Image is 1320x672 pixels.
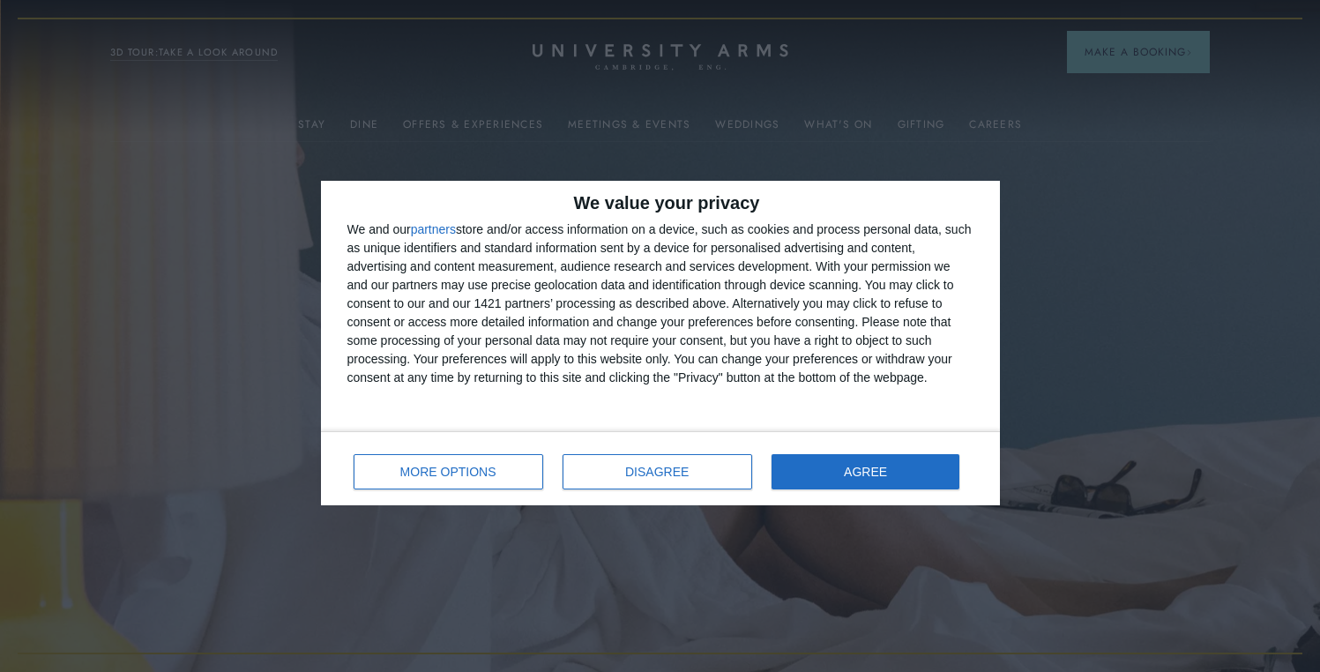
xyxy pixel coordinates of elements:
[354,454,543,489] button: MORE OPTIONS
[347,194,973,212] h2: We value your privacy
[563,454,752,489] button: DISAGREE
[625,466,689,478] span: DISAGREE
[347,220,973,387] div: We and our store and/or access information on a device, such as cookies and process personal data...
[321,181,1000,505] div: qc-cmp2-ui
[411,223,456,235] button: partners
[844,466,887,478] span: AGREE
[772,454,960,489] button: AGREE
[400,466,496,478] span: MORE OPTIONS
